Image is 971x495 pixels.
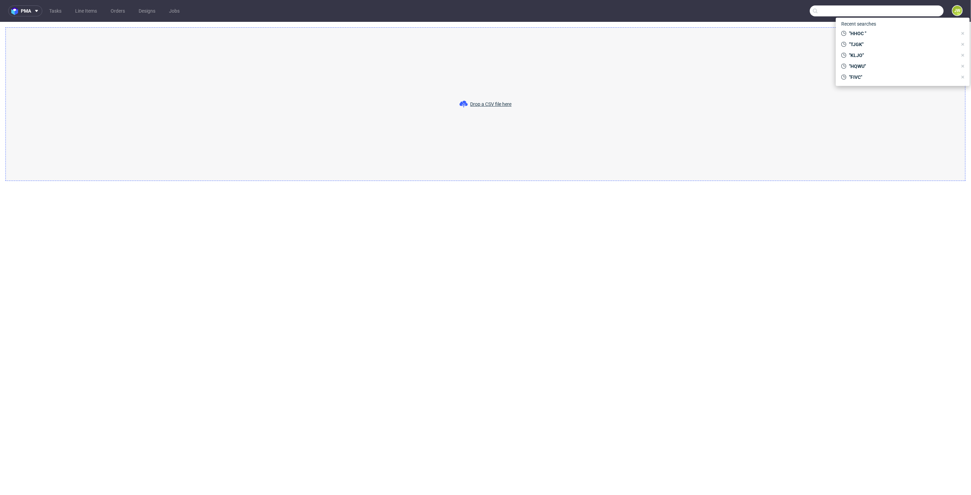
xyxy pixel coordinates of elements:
span: Recent searches [839,18,879,29]
span: Drop a CSV file here [470,101,512,108]
a: Tasks [45,5,66,16]
figcaption: JW [953,6,962,15]
a: Line Items [71,5,101,16]
span: pma [21,9,31,13]
span: "FIVC" [846,74,957,81]
span: "HHOC " [846,30,957,37]
a: Orders [107,5,129,16]
img: logo [11,7,21,15]
button: pma [8,5,42,16]
a: Designs [135,5,159,16]
span: "TJGK" [846,41,957,48]
span: "KLJO" [846,52,957,59]
span: "HQWU" [846,63,957,70]
a: Jobs [165,5,184,16]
